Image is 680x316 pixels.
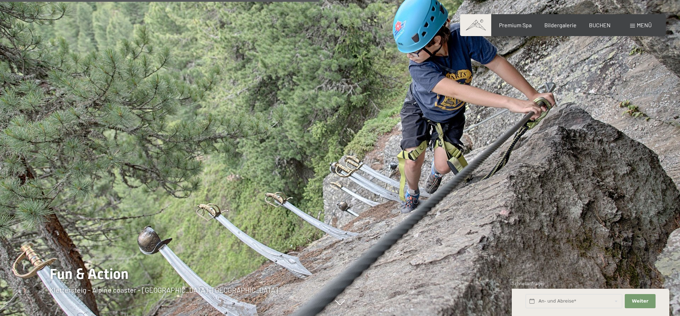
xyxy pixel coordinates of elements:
[544,22,577,28] a: Bildergalerie
[625,294,655,309] button: Weiter
[499,22,532,28] a: Premium Spa
[512,281,543,286] span: Schnellanfrage
[637,22,652,28] span: Menü
[589,22,611,28] a: BUCHEN
[632,298,648,304] span: Weiter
